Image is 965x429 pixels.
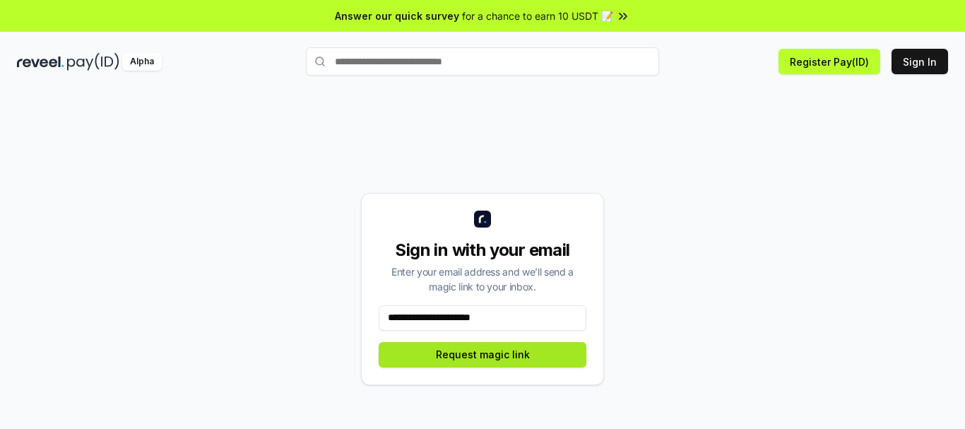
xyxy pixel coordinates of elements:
div: Sign in with your email [379,239,586,261]
img: logo_small [474,211,491,228]
span: Answer our quick survey [335,8,459,23]
button: Register Pay(ID) [778,49,880,74]
button: Sign In [892,49,948,74]
button: Request magic link [379,342,586,368]
div: Enter your email address and we’ll send a magic link to your inbox. [379,264,586,294]
img: reveel_dark [17,53,64,71]
span: for a chance to earn 10 USDT 📝 [462,8,613,23]
img: pay_id [67,53,119,71]
div: Alpha [122,53,162,71]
